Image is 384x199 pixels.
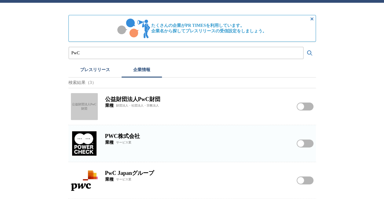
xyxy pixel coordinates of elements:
span: サービス業 [116,177,131,182]
h2: PwC Japanグループ [105,169,289,177]
span: 業種 [105,103,114,108]
span: サービス業 [116,140,131,145]
input: プレスリリースおよび企業を検索する [71,50,301,56]
button: 非表示にする [308,15,316,23]
img: PwC Japanグループのロゴ [71,167,98,194]
span: 業種 [105,140,114,145]
h2: PWC株式会社 [105,132,289,140]
p: 検索結果（3） [68,78,316,88]
span: 財団法人・社団法人・宗教法人 [116,103,159,108]
a: 公益財団法人PwC財団 [71,93,98,120]
img: PWC株式会社のロゴ [71,130,98,157]
h2: 公益財団法人PwC財団 [105,96,289,103]
button: プレスリリース [68,64,122,78]
span: たくさんの企業がPR TIMESを利用しています。 企業名から探してプレスリリースの受信設定をしましょう。 [151,23,267,34]
span: 業種 [105,177,114,182]
button: 検索する [304,47,316,59]
button: 企業情報 [122,64,162,78]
